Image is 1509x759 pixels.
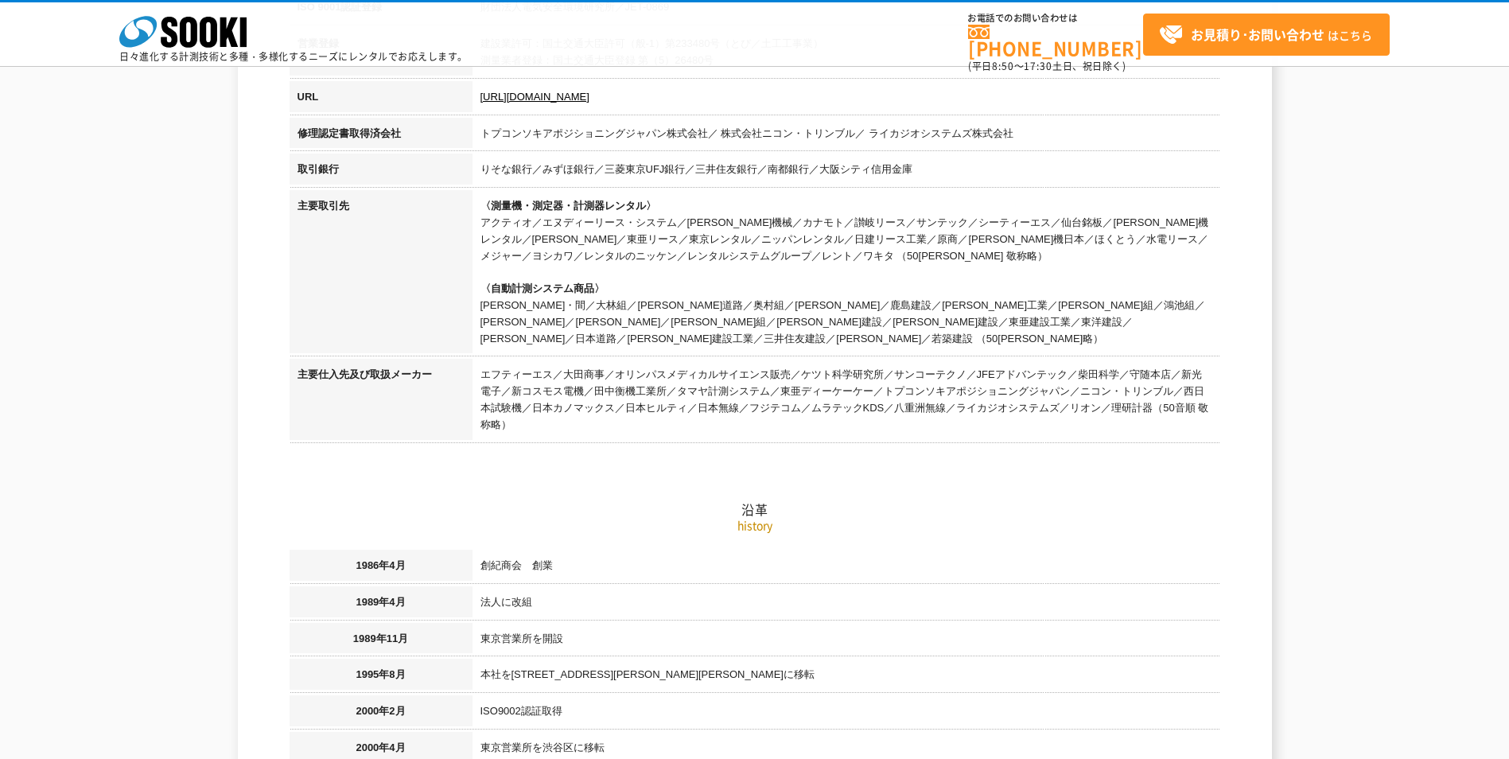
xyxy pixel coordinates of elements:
td: りそな銀行／みずほ銀行／三菱東京UFJ銀行／三井住友銀行／南都銀行／大阪シティ信用金庫 [473,154,1220,190]
strong: お見積り･お問い合わせ [1191,25,1324,44]
td: トプコンソキアポジショニングジャパン株式会社／ 株式会社ニコン・トリンブル／ ライカジオシステムズ株式会社 [473,118,1220,154]
p: history [290,517,1220,534]
td: 東京営業所を開設 [473,623,1220,660]
td: 創紀商会 創業 [473,550,1220,586]
td: エフティーエス／大田商事／オリンパスメディカルサイエンス販売／ケツト科学研究所／サンコーテクノ／JFEアドバンテック／柴田科学／守随本店／新光電子／新コスモス電機／田中衡機工業所／タマヤ計測シス... [473,359,1220,445]
th: URL [290,81,473,118]
span: (平日 ～ 土日、祝日除く) [968,59,1126,73]
th: 1995年8月 [290,659,473,695]
th: 修理認定書取得済会社 [290,118,473,154]
th: 1986年4月 [290,550,473,586]
span: 〈測量機・測定器・計測器レンタル〉 [480,200,656,212]
th: 主要取引先 [290,190,473,359]
span: お電話でのお問い合わせは [968,14,1143,23]
h2: 沿革 [290,342,1220,518]
span: 〈自動計測システム商品〉 [480,282,605,294]
td: アクティオ／エヌディーリース・システム／[PERSON_NAME]機械／カナモト／讃岐リース／サンテック／シーティーエス／仙台銘板／[PERSON_NAME]機レンタル／[PERSON_NAME... [473,190,1220,359]
span: はこちら [1159,23,1372,47]
p: 日々進化する計測技術と多種・多様化するニーズにレンタルでお応えします。 [119,52,468,61]
a: お見積り･お問い合わせはこちら [1143,14,1390,56]
a: [PHONE_NUMBER] [968,25,1143,57]
a: [URL][DOMAIN_NAME] [480,91,589,103]
th: 1989年11月 [290,623,473,660]
th: 1989年4月 [290,586,473,623]
span: 8:50 [992,59,1014,73]
span: 17:30 [1024,59,1052,73]
th: 2000年2月 [290,695,473,732]
th: 取引銀行 [290,154,473,190]
td: 本社を[STREET_ADDRESS][PERSON_NAME][PERSON_NAME]に移転 [473,659,1220,695]
td: 法人に改組 [473,586,1220,623]
td: ISO9002認証取得 [473,695,1220,732]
